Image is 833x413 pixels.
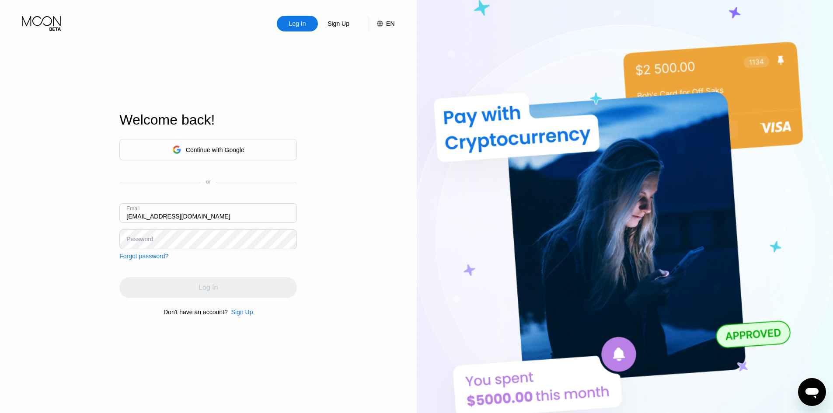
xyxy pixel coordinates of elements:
[288,19,307,28] div: Log In
[126,205,139,212] div: Email
[164,309,228,316] div: Don't have an account?
[119,139,297,160] div: Continue with Google
[327,19,350,28] div: Sign Up
[318,16,359,31] div: Sign Up
[126,236,153,243] div: Password
[206,179,211,185] div: or
[277,16,318,31] div: Log In
[119,253,168,260] div: Forgot password?
[386,20,394,27] div: EN
[798,378,826,406] iframe: Button to launch messaging window
[228,309,253,316] div: Sign Up
[119,112,297,128] div: Welcome back!
[186,146,244,153] div: Continue with Google
[368,16,394,31] div: EN
[231,309,253,316] div: Sign Up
